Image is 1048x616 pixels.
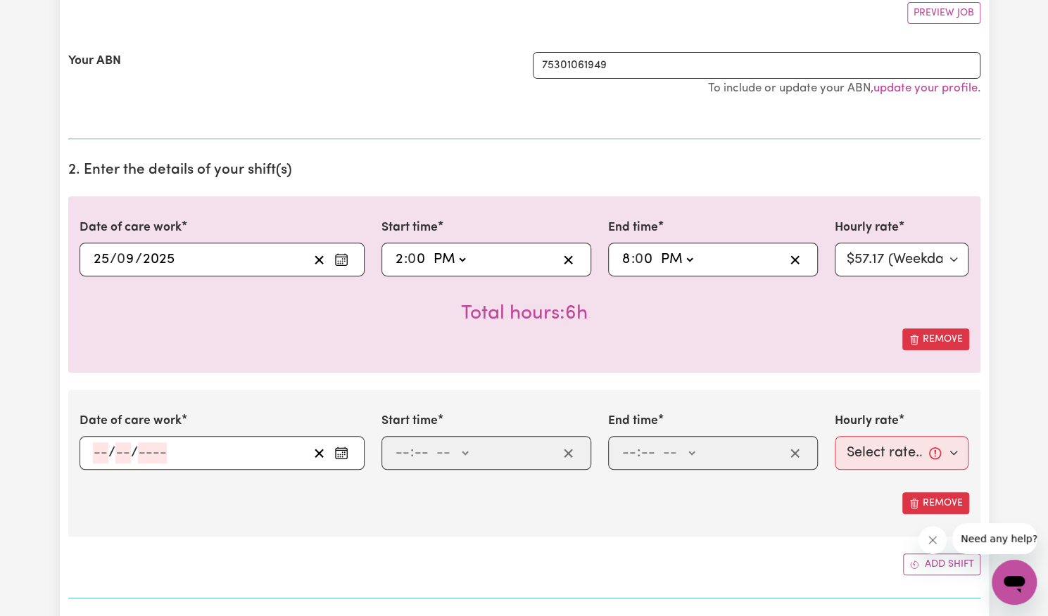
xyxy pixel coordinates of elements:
[142,249,175,270] input: ----
[93,249,110,270] input: --
[902,328,969,350] button: Remove this shift
[873,82,978,94] a: update your profile
[907,2,980,24] button: Preview Job
[330,249,353,270] button: Enter the date of care work
[631,252,635,267] span: :
[110,252,117,267] span: /
[395,249,404,270] input: --
[621,442,637,463] input: --
[608,219,658,237] label: End time
[410,445,414,461] span: :
[461,304,588,323] span: Total hours worked: 6 hours
[952,523,1037,554] iframe: Message from company
[68,162,980,179] h2: 2. Enter the details of your shift(s)
[708,82,980,94] small: To include or update your ABN, .
[68,52,121,70] label: Your ABN
[635,252,643,267] span: 0
[80,219,182,237] label: Date of care work
[903,553,980,575] button: Add another shift
[404,252,408,267] span: :
[115,442,131,463] input: --
[918,526,947,554] iframe: Close message
[381,219,438,237] label: Start time
[608,412,658,430] label: End time
[414,442,429,463] input: --
[835,219,899,237] label: Hourly rate
[308,442,330,463] button: Clear date
[118,249,135,270] input: --
[80,412,182,430] label: Date of care work
[395,442,410,463] input: --
[637,445,640,461] span: :
[135,252,142,267] span: /
[636,249,654,270] input: --
[992,560,1037,605] iframe: Button to launch messaging window
[330,442,353,463] button: Enter the date of care work
[138,442,167,463] input: ----
[131,445,138,461] span: /
[902,492,969,514] button: Remove this shift
[308,249,330,270] button: Clear date
[408,252,416,267] span: 0
[640,442,656,463] input: --
[835,412,899,430] label: Hourly rate
[93,442,108,463] input: --
[117,252,125,267] span: 0
[621,249,631,270] input: --
[381,412,438,430] label: Start time
[408,249,427,270] input: --
[8,10,85,21] span: Need any help?
[108,445,115,461] span: /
